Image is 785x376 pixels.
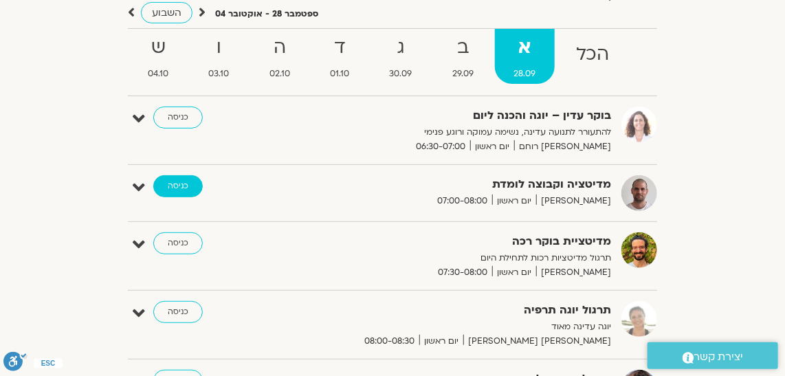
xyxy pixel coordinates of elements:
[360,334,419,349] span: 08:00-08:30
[311,67,368,81] span: 01.10
[153,301,203,323] a: כניסה
[129,32,187,63] strong: ש
[495,67,554,81] span: 28.09
[190,67,247,81] span: 03.10
[311,32,368,63] strong: ד
[495,32,554,63] strong: א
[153,107,203,129] a: כניסה
[129,29,187,84] a: ש04.10
[316,301,611,320] strong: תרגול יוגה תרפיה
[153,232,203,254] a: כניסה
[694,348,744,366] span: יצירת קשר
[371,29,431,84] a: ג30.09
[316,251,611,265] p: תרגול מדיטציות רכות לתחילת היום
[251,29,309,84] a: ה02.10
[190,29,247,84] a: ו03.10
[129,67,187,81] span: 04.10
[557,39,628,70] strong: הכל
[514,140,611,154] span: [PERSON_NAME] רוחם
[411,140,470,154] span: 06:30-07:00
[371,67,431,81] span: 30.09
[251,32,309,63] strong: ה
[648,342,778,369] a: יצירת קשר
[316,175,611,194] strong: מדיטציה וקבוצה לומדת
[434,29,492,84] a: ב29.09
[492,194,536,208] span: יום ראשון
[251,67,309,81] span: 02.10
[432,194,492,208] span: 07:00-08:00
[495,29,554,84] a: א28.09
[316,125,611,140] p: להתעורר לתנועה עדינה, נשימה עמוקה ורוגע פנימי
[434,67,492,81] span: 29.09
[371,32,431,63] strong: ג
[316,232,611,251] strong: מדיטציית בוקר רכה
[141,2,192,23] a: השבוע
[419,334,463,349] span: יום ראשון
[463,334,611,349] span: [PERSON_NAME] [PERSON_NAME]
[470,140,514,154] span: יום ראשון
[557,29,628,84] a: הכל
[153,175,203,197] a: כניסה
[536,265,611,280] span: [PERSON_NAME]
[536,194,611,208] span: [PERSON_NAME]
[311,29,368,84] a: ד01.10
[433,265,492,280] span: 07:30-08:00
[152,6,181,19] span: השבוע
[316,320,611,334] p: יוגה עדינה מאוד
[190,32,247,63] strong: ו
[492,265,536,280] span: יום ראשון
[316,107,611,125] strong: בוקר עדין – יוגה והכנה ליום
[434,32,492,63] strong: ב
[215,7,318,21] p: ספטמבר 28 - אוקטובר 04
